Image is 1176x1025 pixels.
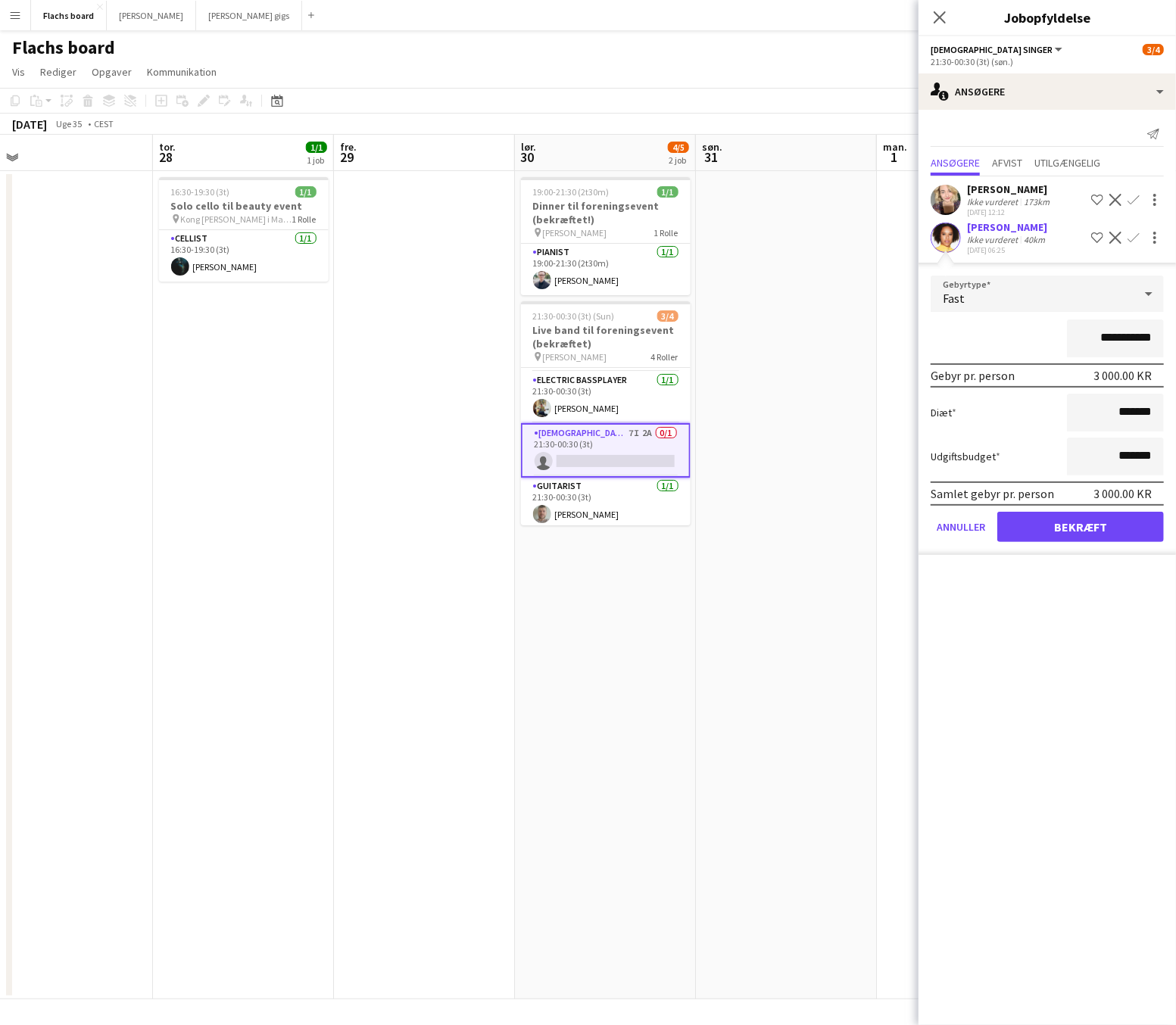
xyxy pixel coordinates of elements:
h1: Flachs board [12,36,115,59]
div: [PERSON_NAME] [967,182,1053,196]
div: 21:30-00:30 (3t) (søn.) [931,56,1164,67]
app-card-role: Guitarist1/121:30-00:30 (3t)[PERSON_NAME] [521,478,691,529]
span: 30 [519,148,536,166]
span: 1 Rolle [654,227,678,238]
span: 1/1 [295,186,317,198]
span: 31 [700,148,722,166]
span: Rediger [40,65,76,79]
div: Samlet gebyr pr. person [931,486,1054,501]
span: Uge 35 [50,118,88,129]
span: 1 Rolle [292,213,317,225]
span: tor. [159,140,176,154]
span: man. [883,140,907,154]
a: Vis [6,62,31,82]
div: 40km [1021,234,1048,245]
span: 29 [338,148,357,166]
span: Opgaver [92,65,132,79]
button: Flachs board [31,1,107,30]
span: 3/4 [1143,44,1164,55]
span: Ansøgere [931,157,980,168]
h3: Solo cello til beauty event [159,199,329,213]
div: [DATE] 12:12 [967,207,1053,217]
div: 2 job [669,154,688,166]
span: [PERSON_NAME] [543,351,607,363]
h3: Jobopfyldelse [919,8,1176,27]
span: 21:30-00:30 (3t) (Sun) [533,310,615,322]
label: Diæt [931,406,956,419]
a: Kommunikation [141,62,223,82]
div: 3 000.00 KR [1093,368,1152,383]
div: Gebyr pr. person [931,368,1015,383]
div: Ikke vurderet [967,234,1021,245]
div: [DATE] 06:25 [967,245,1048,255]
span: 4 Roller [651,351,678,363]
span: 1 [881,148,907,166]
app-job-card: 19:00-21:30 (2t30m)1/1Dinner til foreningsevent (bekræftet!) [PERSON_NAME]1 RollePianist1/119:00-... [521,177,691,295]
app-job-card: 16:30-19:30 (3t)1/1Solo cello til beauty event Kong [PERSON_NAME] i Magasin på Kongens Nytorv1 Ro... [159,177,329,282]
span: Afvist [992,157,1022,168]
span: Kong [PERSON_NAME] i Magasin på Kongens Nytorv [181,213,292,225]
h3: Dinner til foreningsevent (bekræftet!) [521,199,691,226]
div: 173km [1021,196,1053,207]
span: lør. [521,140,536,154]
span: 28 [157,148,176,166]
button: Bekræft [997,512,1164,542]
app-card-role: Electric Bassplayer1/121:30-00:30 (3t)[PERSON_NAME] [521,372,691,423]
div: 3 000.00 KR [1093,486,1152,501]
app-card-role: Pianist1/119:00-21:30 (2t30m)[PERSON_NAME] [521,244,691,295]
span: 1/1 [306,142,327,153]
div: [DATE] [12,117,47,132]
span: [PERSON_NAME] [543,227,607,238]
span: Female Singer [931,44,1053,55]
span: Utilgængelig [1034,157,1100,168]
span: Kommunikation [147,65,217,79]
app-job-card: 21:30-00:30 (3t) (Sun)3/4Live band til foreningsevent (bekræftet) [PERSON_NAME]4 RollerDrummer1/1... [521,301,691,525]
span: søn. [702,140,722,154]
div: [PERSON_NAME] [967,220,1048,234]
app-card-role: Cellist1/116:30-19:30 (3t)[PERSON_NAME] [159,230,329,282]
div: Ikke vurderet [967,196,1021,207]
button: [PERSON_NAME] gigs [196,1,302,30]
span: 19:00-21:30 (2t30m) [533,186,610,198]
a: Rediger [34,62,83,82]
span: 4/5 [668,142,689,153]
div: Ansøgere [919,73,1176,110]
a: Opgaver [86,62,138,82]
h3: Live band til foreningsevent (bekræftet) [521,323,691,350]
div: CEST [94,118,114,129]
app-card-role: [DEMOGRAPHIC_DATA] Singer7I2A0/121:30-00:30 (3t) [521,423,691,478]
span: Fast [943,291,965,306]
button: [DEMOGRAPHIC_DATA] Singer [931,44,1065,55]
button: Annuller [931,512,991,542]
span: Vis [12,65,25,79]
label: Udgiftsbudget [931,450,1000,463]
div: 1 job [307,154,326,166]
button: [PERSON_NAME] [107,1,196,30]
span: fre. [340,140,357,154]
span: 16:30-19:30 (3t) [171,186,230,198]
span: 1/1 [657,186,678,198]
span: 3/4 [657,310,678,322]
